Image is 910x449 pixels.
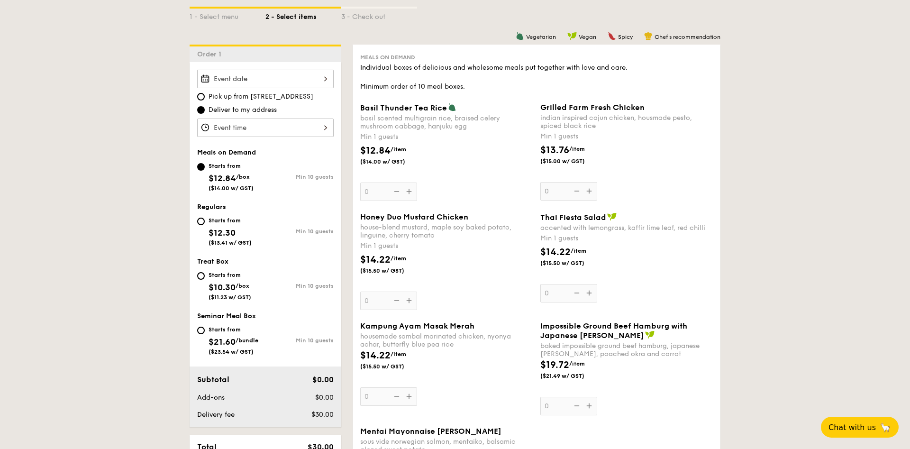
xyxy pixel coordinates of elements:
span: Treat Box [197,257,228,266]
span: ($15.00 w/ GST) [540,157,605,165]
span: Honey Duo Mustard Chicken [360,212,468,221]
span: /item [569,146,585,152]
span: ($15.50 w/ GST) [360,267,425,275]
span: Mentai Mayonnaise [PERSON_NAME] [360,427,501,436]
img: icon-spicy.37a8142b.svg [608,32,616,40]
span: Grilled Farm Fresh Chicken [540,103,645,112]
span: /box [236,283,249,289]
div: Min 1 guests [540,234,713,243]
span: Vegan [579,34,596,40]
span: Spicy [618,34,633,40]
input: Pick up from [STREET_ADDRESS] [197,93,205,101]
span: Meals on Demand [360,54,415,61]
span: ($23.54 w/ GST) [209,348,254,355]
div: Min 1 guests [360,132,533,142]
div: Min 1 guests [360,241,533,251]
span: Thai Fiesta Salad [540,213,606,222]
span: 🦙 [880,422,891,433]
div: Min 10 guests [265,228,334,235]
div: Starts from [209,162,254,170]
span: ($21.49 w/ GST) [540,372,605,380]
div: 2 - Select items [265,9,341,22]
input: Event time [197,119,334,137]
span: $14.22 [360,254,391,266]
span: Impossible Ground Beef Hamburg with Japanese [PERSON_NAME] [540,321,687,340]
span: /item [391,351,406,357]
div: housemade sambal marinated chicken, nyonya achar, butterfly blue pea rice [360,332,533,348]
span: $12.30 [209,228,236,238]
span: Kampung Ayam Masak Merah [360,321,474,330]
input: Starts from$12.30($13.41 w/ GST)Min 10 guests [197,218,205,225]
span: Regulars [197,203,226,211]
span: ($13.41 w/ GST) [209,239,252,246]
div: 3 - Check out [341,9,417,22]
div: Min 1 guests [540,132,713,141]
div: 1 - Select menu [190,9,265,22]
span: Order 1 [197,50,225,58]
span: /item [571,247,586,254]
input: Starts from$10.30/box($11.23 w/ GST)Min 10 guests [197,272,205,280]
span: ($14.00 w/ GST) [360,158,425,165]
span: Subtotal [197,375,229,384]
span: $0.00 [315,394,334,402]
span: Add-ons [197,394,225,402]
button: Chat with us🦙 [821,417,899,438]
span: $0.00 [312,375,334,384]
span: Chat with us [828,423,876,432]
span: Pick up from [STREET_ADDRESS] [209,92,313,101]
input: Event date [197,70,334,88]
div: Min 10 guests [265,283,334,289]
div: house-blend mustard, maple soy baked potato, linguine, cherry tomato [360,223,533,239]
input: Deliver to my address [197,106,205,114]
span: $21.60 [209,337,236,347]
span: ($15.50 w/ GST) [360,363,425,370]
span: /box [236,174,250,180]
span: Chef's recommendation [655,34,720,40]
div: accented with lemongrass, kaffir lime leaf, red chilli [540,224,713,232]
div: indian inspired cajun chicken, housmade pesto, spiced black rice [540,114,713,130]
input: Starts from$12.84/box($14.00 w/ GST)Min 10 guests [197,163,205,171]
div: Min 10 guests [265,174,334,180]
span: ($11.23 w/ GST) [209,294,251,301]
span: ($15.50 w/ GST) [540,259,605,267]
span: $13.76 [540,145,569,156]
span: $14.22 [360,350,391,361]
img: icon-chef-hat.a58ddaea.svg [644,32,653,40]
span: $14.22 [540,247,571,258]
div: Starts from [209,217,252,224]
span: Delivery fee [197,411,235,419]
img: icon-vegan.f8ff3823.svg [567,32,577,40]
span: /bundle [236,337,258,344]
div: basil scented multigrain rice, braised celery mushroom cabbage, hanjuku egg [360,114,533,130]
span: /item [569,360,585,367]
span: $10.30 [209,282,236,293]
div: Individual boxes of delicious and wholesome meals put together with love and care. Minimum order ... [360,63,713,92]
div: Starts from [209,326,258,333]
span: /item [391,255,406,262]
span: Vegetarian [526,34,556,40]
span: $30.00 [311,411,334,419]
span: $12.84 [360,145,391,156]
input: Starts from$21.60/bundle($23.54 w/ GST)Min 10 guests [197,327,205,334]
span: /item [391,146,406,153]
span: ($14.00 w/ GST) [209,185,254,192]
div: baked impossible ground beef hamburg, japanese [PERSON_NAME], poached okra and carrot [540,342,713,358]
span: Basil Thunder Tea Rice [360,103,447,112]
img: icon-vegan.f8ff3823.svg [607,212,617,221]
img: icon-vegetarian.fe4039eb.svg [448,103,456,111]
span: Deliver to my address [209,105,277,115]
span: Seminar Meal Box [197,312,256,320]
div: Starts from [209,271,251,279]
span: Meals on Demand [197,148,256,156]
span: $12.84 [209,173,236,183]
div: Min 10 guests [265,337,334,344]
img: icon-vegan.f8ff3823.svg [645,330,655,339]
span: $19.72 [540,359,569,371]
img: icon-vegetarian.fe4039eb.svg [516,32,524,40]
